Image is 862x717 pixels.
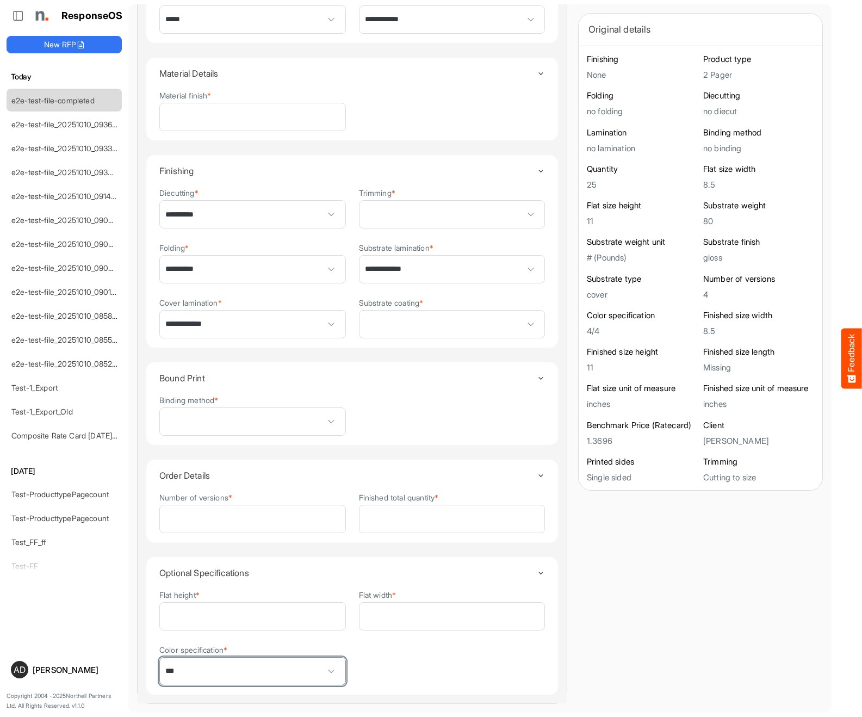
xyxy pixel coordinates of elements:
a: e2e-test-file_20251010_090930 [11,215,122,225]
label: Substrate lamination [359,244,433,252]
h5: 11 [587,217,698,226]
h5: inches [587,399,698,409]
h6: Folding [587,90,698,101]
h6: Diecutting [703,90,814,101]
a: Test-1_Export_Old [11,407,73,416]
h6: Finished size length [703,347,814,357]
h6: Flat size unit of measure [587,383,698,394]
summary: Toggle content [159,58,545,89]
h6: Number of versions [703,274,814,285]
h5: Single sided [587,473,698,482]
span: AD [14,665,26,674]
label: Folding [159,244,189,252]
h6: Finished size height [587,347,698,357]
a: e2e-test-file_20251010_090643 [11,239,122,249]
h5: 25 [587,180,698,189]
h5: Missing [703,363,814,372]
h6: Flat size width [703,164,814,175]
label: Color specification [159,646,227,654]
a: Test-1_Export [11,383,58,392]
h4: Material Details [159,69,537,78]
h6: Flat size height [587,200,698,211]
img: Northell [30,5,52,27]
button: Feedback [841,329,862,389]
h4: Optional Specifications [159,568,537,578]
h6: Client [703,420,814,431]
h6: Trimming [703,456,814,467]
h6: Today [7,71,122,83]
a: e2e-test-file-completed [11,96,95,105]
h5: 11 [587,363,698,372]
h6: Substrate weight unit [587,237,698,248]
label: Trimming [359,189,395,197]
h6: Benchmark Price (Ratecard) [587,420,698,431]
h6: Substrate finish [703,237,814,248]
h5: Cutting to size [703,473,814,482]
a: e2e-test-file_20251010_085239 [11,359,121,368]
label: Cover lamination [159,299,222,307]
div: [PERSON_NAME] [33,666,117,674]
summary: Toggle content [159,557,545,589]
label: Flat height [159,591,200,599]
h5: no folding [587,107,698,116]
summary: Toggle content [159,460,545,491]
h6: Substrate weight [703,200,814,211]
h6: Lamination [587,127,698,138]
h6: Finished size unit of measure [703,383,814,394]
label: Substrate coating [359,299,424,307]
a: e2e-test-file_20251010_091437 [11,191,120,201]
h5: 8.5 [703,326,814,336]
p: Copyright 2004 - 2025 Northell Partners Ltd. All Rights Reserved. v 1.1.0 [7,691,122,710]
h6: Product type [703,54,814,65]
h5: 8.5 [703,180,814,189]
h5: None [587,70,698,79]
h5: no diecut [703,107,814,116]
h5: [PERSON_NAME] [703,436,814,446]
h5: # (Pounds) [587,253,698,262]
label: Binding method [159,396,218,404]
h5: inches [703,399,814,409]
a: e2e-test-file_20251010_093330 [11,144,122,153]
h5: gloss [703,253,814,262]
h5: 80 [703,217,814,226]
h4: Bound Print [159,373,537,383]
div: Original details [588,22,813,37]
a: e2e-test-file_20251010_093657 [11,120,121,129]
a: e2e-test-file_20251010_093044 [11,168,123,177]
h6: Color specification [587,310,698,321]
a: Test-ProducttypePagecount [11,490,109,499]
h6: Printed sides [587,456,698,467]
summary: Toggle content [159,362,545,394]
h6: Substrate type [587,274,698,285]
h1: ResponseOS [61,10,123,22]
h4: Order Details [159,471,537,480]
label: Number of versions [159,493,232,502]
h6: Finished size width [703,310,814,321]
h5: cover [587,290,698,299]
h5: 4/4 [587,326,698,336]
h5: 2 Pager [703,70,814,79]
label: Diecutting [159,189,199,197]
h6: Quantity [587,164,698,175]
label: Flat width [359,591,396,599]
h5: no lamination [587,144,698,153]
h6: Finishing [587,54,698,65]
a: e2e-test-file_20251010_085818 [11,311,120,320]
a: Test_FF_ff [11,537,46,547]
label: Material finish [159,91,212,100]
h4: Finishing [159,166,537,176]
label: Finished total quantity [359,493,439,502]
h6: Binding method [703,127,814,138]
a: Test-ProducttypePagecount [11,514,109,523]
a: e2e-test-file_20251010_085532 [11,335,121,344]
h6: [DATE] [7,465,122,477]
h5: 1.3696 [587,436,698,446]
a: e2e-test-file_20251010_090357 [11,263,121,273]
summary: Toggle content [159,155,545,187]
h5: 4 [703,290,814,299]
h5: no binding [703,144,814,153]
a: Composite Rate Card [DATE]_smaller (4) [11,431,152,440]
a: e2e-test-file_20251010_090105 [11,287,121,296]
button: New RFP [7,36,122,53]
